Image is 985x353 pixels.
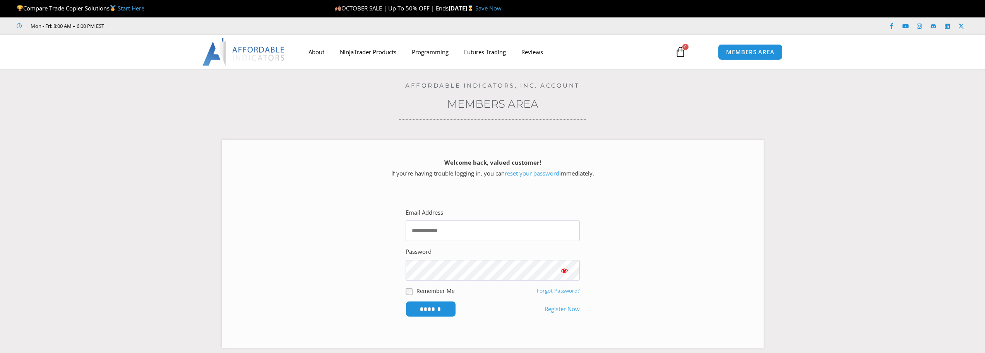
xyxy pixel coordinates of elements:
[663,41,697,63] a: 0
[468,5,473,11] img: ⌛
[332,43,404,61] a: NinjaTrader Products
[449,4,475,12] strong: [DATE]
[335,5,341,11] img: 🍂
[406,246,432,257] label: Password
[505,169,559,177] a: reset your password
[301,43,666,61] nav: Menu
[537,287,580,294] a: Forgot Password?
[447,97,538,110] a: Members Area
[545,304,580,315] a: Register Now
[444,158,541,166] strong: Welcome back, valued customer!
[726,49,774,55] span: MEMBERS AREA
[416,287,455,295] label: Remember Me
[29,21,104,31] span: Mon - Fri: 8:00 AM – 6:00 PM EST
[475,4,502,12] a: Save Now
[115,22,231,30] iframe: Customer reviews powered by Trustpilot
[549,260,580,281] button: Show password
[17,4,144,12] span: Compare Trade Copier Solutions
[202,38,286,66] img: LogoAI | Affordable Indicators – NinjaTrader
[514,43,551,61] a: Reviews
[110,5,116,11] img: 🥇
[335,4,449,12] span: OCTOBER SALE | Up To 50% OFF | Ends
[682,44,689,50] span: 0
[718,44,783,60] a: MEMBERS AREA
[406,207,443,218] label: Email Address
[118,4,144,12] a: Start Here
[405,82,580,89] a: Affordable Indicators, Inc. Account
[301,43,332,61] a: About
[235,157,750,179] p: If you’re having trouble logging in, you can immediately.
[404,43,456,61] a: Programming
[17,5,23,11] img: 🏆
[456,43,514,61] a: Futures Trading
